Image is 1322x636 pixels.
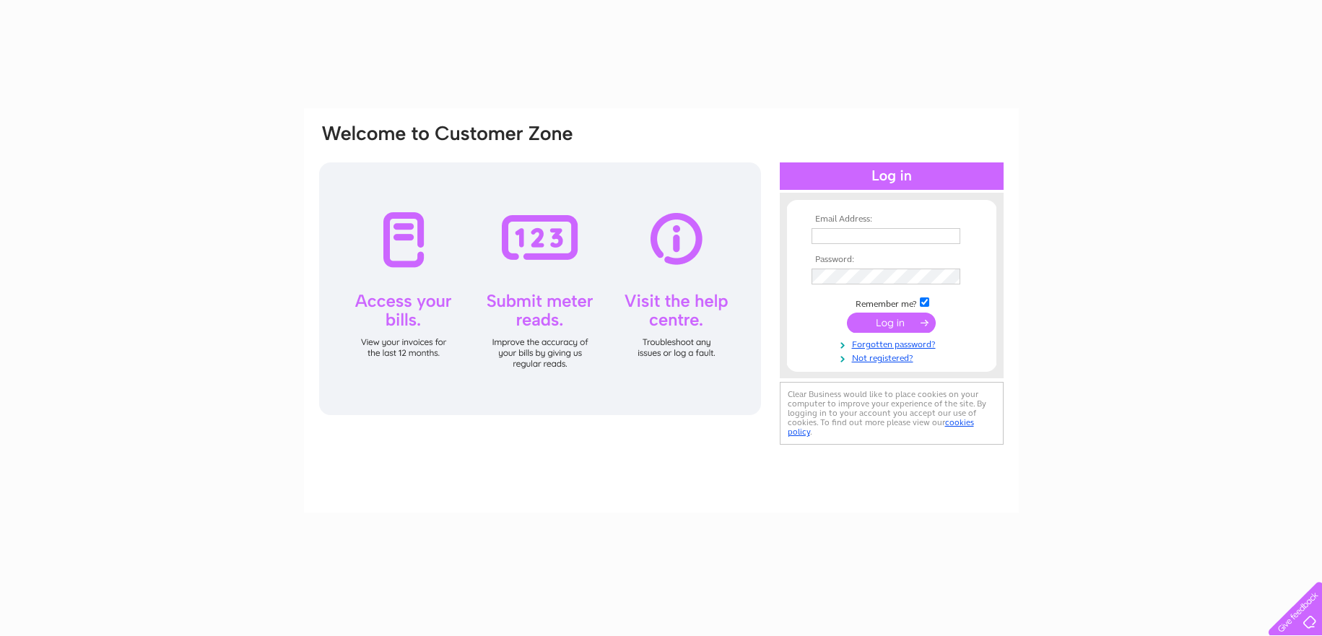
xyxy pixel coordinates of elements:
th: Email Address: [808,214,975,225]
input: Submit [847,313,936,333]
a: Forgotten password? [812,336,975,350]
td: Remember me? [808,295,975,310]
a: Not registered? [812,350,975,364]
a: cookies policy [788,417,974,437]
th: Password: [808,255,975,265]
div: Clear Business would like to place cookies on your computer to improve your experience of the sit... [780,382,1004,445]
